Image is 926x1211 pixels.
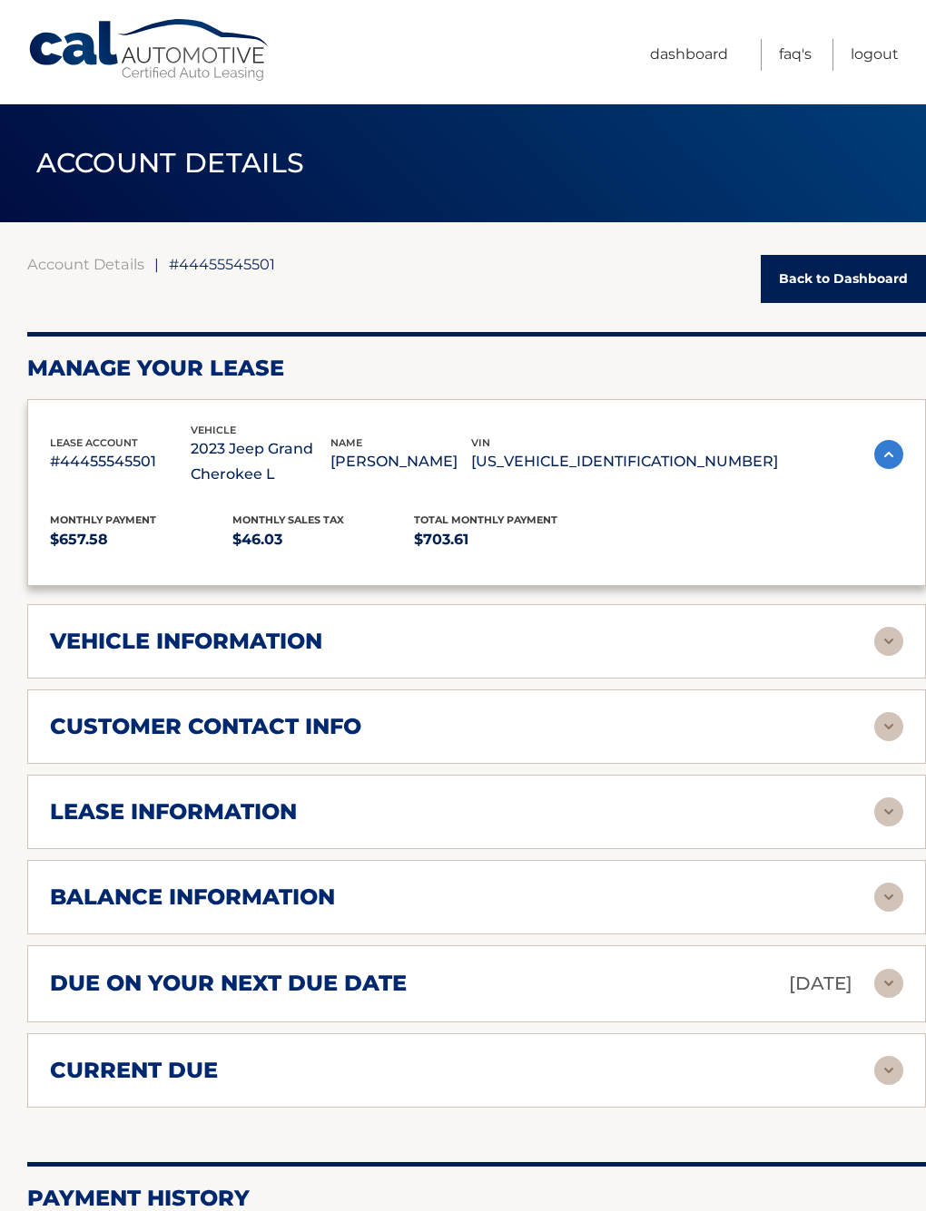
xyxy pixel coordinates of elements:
a: FAQ's [779,39,812,71]
span: lease account [50,436,138,449]
p: [US_VEHICLE_IDENTIFICATION_NUMBER] [471,449,778,474]
h2: balance information [50,884,335,911]
span: Monthly Payment [50,513,156,526]
img: accordion-active.svg [874,440,903,469]
a: Logout [851,39,899,71]
p: 2023 Jeep Grand Cherokee L [191,436,331,487]
span: Total Monthly Payment [414,513,557,526]
img: accordion-rest.svg [874,797,903,826]
span: | [154,255,159,273]
h2: current due [50,1057,218,1084]
p: $657.58 [50,527,232,552]
img: accordion-rest.svg [874,883,903,912]
span: ACCOUNT DETAILS [36,146,305,180]
p: [DATE] [789,968,852,1000]
h2: customer contact info [50,713,361,740]
span: #44455545501 [169,255,275,273]
h2: lease information [50,798,297,825]
img: accordion-rest.svg [874,969,903,998]
a: Cal Automotive [27,18,272,83]
p: [PERSON_NAME] [330,449,471,474]
img: accordion-rest.svg [874,1056,903,1085]
img: accordion-rest.svg [874,712,903,741]
p: $703.61 [414,527,596,552]
p: $46.03 [232,527,415,552]
h2: Manage Your Lease [27,355,926,382]
h2: vehicle information [50,628,322,655]
span: vehicle [191,424,236,436]
span: name [330,436,362,449]
a: Dashboard [650,39,728,71]
span: Monthly sales Tax [232,513,344,526]
img: accordion-rest.svg [874,627,903,656]
p: #44455545501 [50,449,191,474]
span: vin [471,436,490,449]
h2: due on your next due date [50,970,407,997]
a: Account Details [27,255,144,273]
a: Back to Dashboard [761,255,926,303]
